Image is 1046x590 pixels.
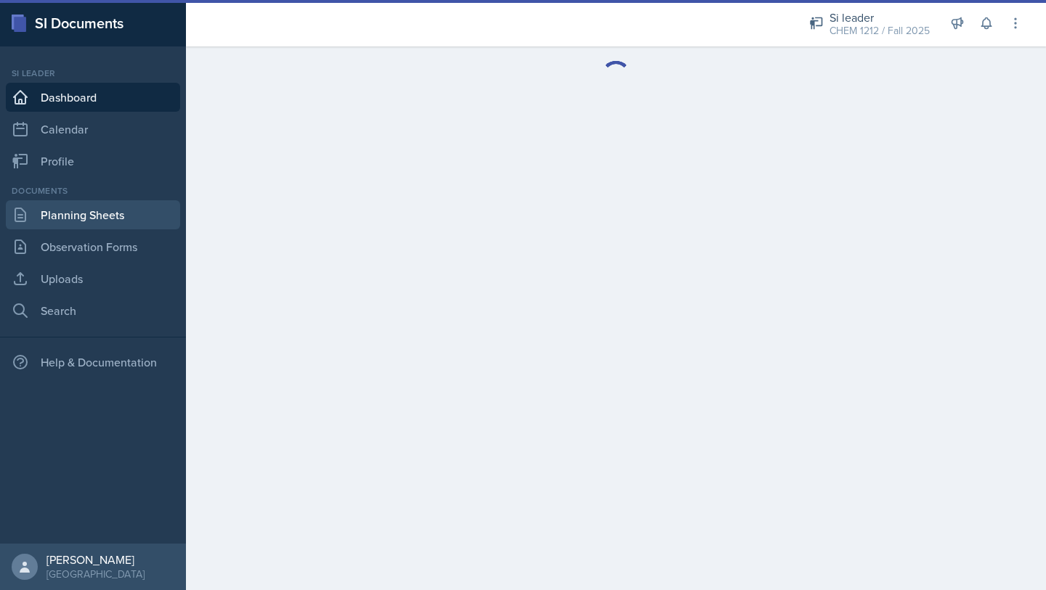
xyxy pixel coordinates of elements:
div: Help & Documentation [6,348,180,377]
div: Si leader [830,9,930,26]
a: Search [6,296,180,325]
a: Observation Forms [6,232,180,261]
a: Profile [6,147,180,176]
div: [PERSON_NAME] [46,552,145,567]
div: [GEOGRAPHIC_DATA] [46,567,145,581]
a: Calendar [6,115,180,144]
a: Dashboard [6,83,180,112]
div: Documents [6,184,180,197]
div: Si leader [6,67,180,80]
a: Uploads [6,264,180,293]
div: CHEM 1212 / Fall 2025 [830,23,930,38]
a: Planning Sheets [6,200,180,229]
